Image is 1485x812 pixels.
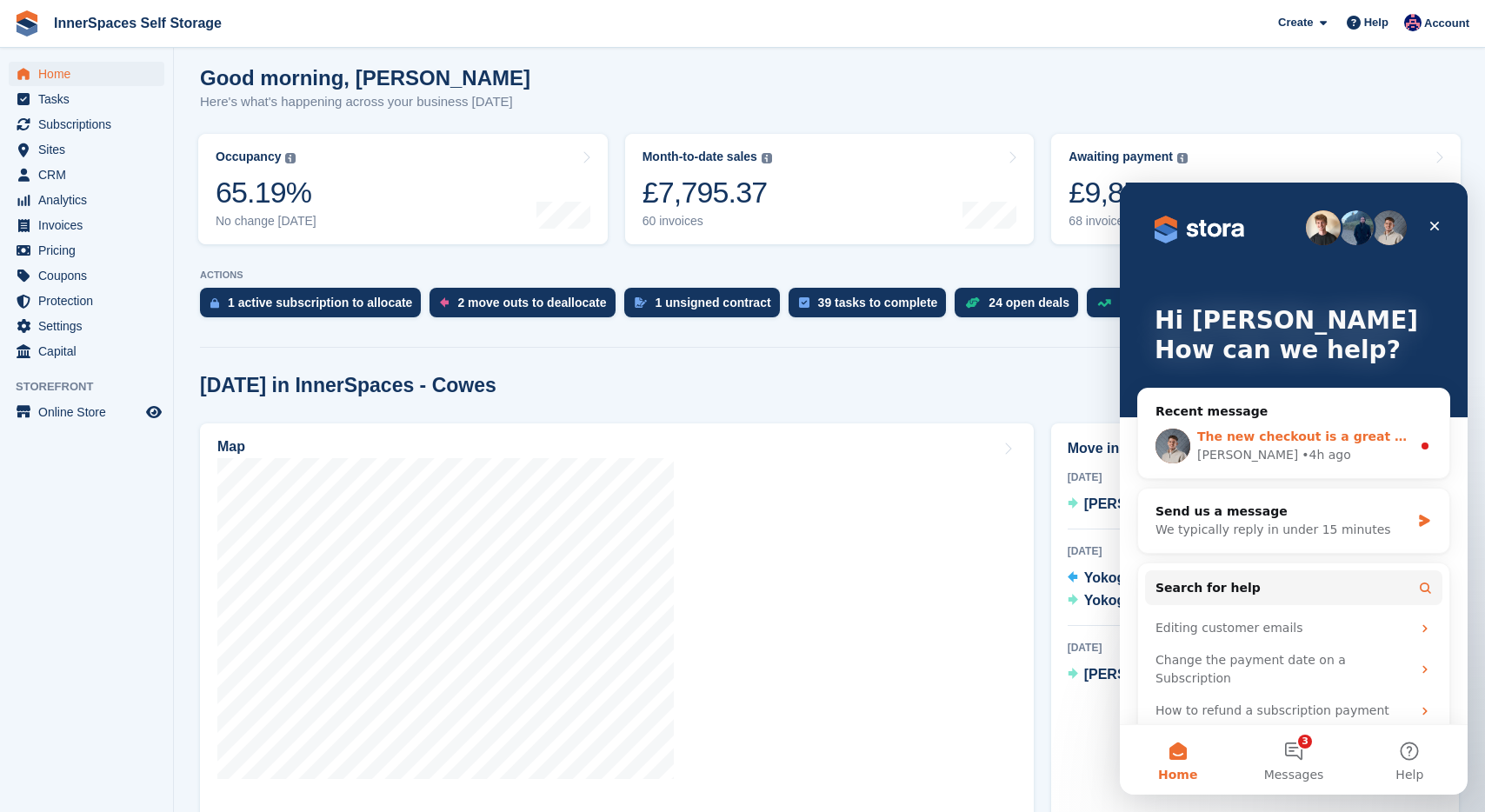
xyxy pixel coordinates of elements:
div: Change the payment date on a Subscription [36,469,291,505]
div: £7,795.37 [643,175,772,210]
a: 24 open deals [955,288,1087,326]
div: • 4h ago [182,263,231,282]
span: Analytics [38,188,143,212]
span: Subscriptions [38,112,143,136]
p: ACTIONS [200,270,1459,281]
img: active_subscription_to_allocate_icon-d502201f5373d7db506a760aba3b589e785aa758c864c3986d89f69b8ff3... [210,297,219,309]
span: Home [38,586,77,598]
img: icon-info-grey-7440780725fd019a000dd9b08b2336e03edf1995a4989e88bcd33f0948082b44.svg [762,153,772,163]
a: 2 move outs to deallocate [430,288,623,326]
div: Send us a messageWe typically reply in under 15 minutes [17,305,330,371]
a: 1 active subscription to allocate [200,288,430,326]
span: Storefront [16,378,173,396]
img: icon-info-grey-7440780725fd019a000dd9b08b2336e03edf1995a4989e88bcd33f0948082b44.svg [285,153,296,163]
a: menu [9,263,164,288]
div: Editing customer emails [25,429,323,462]
div: [DATE] [1068,469,1442,485]
span: Messages [144,586,204,598]
a: [PERSON_NAME] G088 [1068,664,1236,687]
a: menu [9,400,164,424]
a: menu [9,188,164,212]
a: menu [9,289,164,313]
a: menu [9,163,164,187]
img: task-75834270c22a3079a89374b754ae025e5fb1db73e45f91037f5363f120a921f8.svg [799,297,809,308]
a: menu [9,112,164,136]
span: Yokogawa Uk Ltd. [1084,593,1203,608]
span: Home [38,62,143,86]
h2: Map [217,439,245,455]
div: 68 invoices [1069,214,1194,229]
div: How to refund a subscription payment [25,512,323,544]
div: 1 active subscription to allocate [228,296,412,309]
div: [DATE] [1068,640,1442,656]
div: 24 open deals [989,296,1069,309]
a: menu [9,87,164,111]
div: 65.19% [216,175,316,210]
a: menu [9,137,164,162]
h1: Good morning, [PERSON_NAME] [200,66,530,90]
div: 2 move outs to deallocate [457,296,606,309]
span: Yokogawa Uk Ltd. [1084,570,1203,585]
div: Send us a message [36,320,290,338]
div: No change [DATE] [216,214,316,229]
a: Yokogawa Uk Ltd. Not allocated [1068,568,1274,590]
span: Protection [38,289,143,313]
span: Pricing [38,238,143,263]
h2: Move ins / outs [1068,438,1442,459]
div: How to refund a subscription payment [36,519,291,537]
div: £9,852.99 [1069,175,1194,210]
div: 1 unsigned contract [656,296,771,309]
img: icon-info-grey-7440780725fd019a000dd9b08b2336e03edf1995a4989e88bcd33f0948082b44.svg [1177,153,1188,163]
a: menu [9,238,164,263]
span: [PERSON_NAME] [1084,667,1201,682]
a: InnerSpaces Self Storage [47,9,229,37]
div: Awaiting payment [1069,150,1173,164]
span: Search for help [36,396,141,415]
img: move_outs_to_deallocate_icon-f764333ba52eb49d3ac5e1228854f67142a1ed5810a6f6cc68b1a99e826820c5.svg [440,297,449,308]
a: Awaiting payment £9,852.99 68 invoices [1051,134,1461,244]
div: We typically reply in under 15 minutes [36,338,290,356]
span: Create [1278,14,1313,31]
a: 1 unsigned contract [624,288,789,326]
img: Dominic Hampson [1404,14,1422,31]
div: Close [299,28,330,59]
div: Editing customer emails [36,436,291,455]
div: Month-to-date sales [643,150,757,164]
span: Tasks [38,87,143,111]
div: 39 tasks to complete [818,296,938,309]
div: [DATE] [1068,543,1442,559]
span: Capital [38,339,143,363]
button: Search for help [25,388,323,423]
p: Here's what's happening across your business [DATE] [200,92,530,112]
a: [PERSON_NAME] MB3 [1068,494,1232,516]
span: Help [1364,14,1388,31]
span: Sites [38,137,143,162]
iframe: To enrich screen reader interactions, please activate Accessibility in Grammarly extension settings [1120,183,1468,795]
a: 213 price increase opportunities [1087,288,1324,326]
span: [PERSON_NAME] [1084,496,1201,511]
a: Yokogawa Uk Ltd. G259 [1068,590,1238,613]
button: Help [232,542,348,612]
h2: [DATE] in InnerSpaces - Cowes [200,374,496,397]
img: deal-1b604bf984904fb50ccaf53a9ad4b4a5d6e5aea283cecdc64d6e3604feb123c2.svg [965,296,980,309]
img: contract_signature_icon-13c848040528278c33f63329250d36e43548de30e8caae1d1a13099fd9432cc5.svg [635,297,647,308]
a: menu [9,62,164,86]
a: 39 tasks to complete [789,288,956,326]
span: Settings [38,314,143,338]
div: Occupancy [216,150,281,164]
span: Invoices [38,213,143,237]
div: [PERSON_NAME] [77,263,178,282]
span: CRM [38,163,143,187]
a: menu [9,314,164,338]
a: Month-to-date sales £7,795.37 60 invoices [625,134,1035,244]
a: Preview store [143,402,164,423]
